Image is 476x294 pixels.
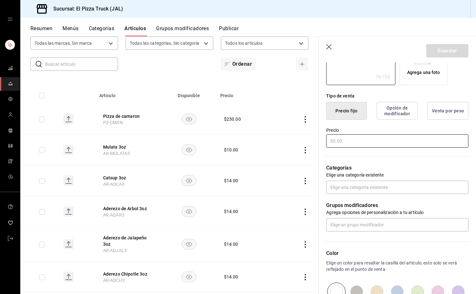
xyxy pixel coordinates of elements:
[326,181,468,194] input: Elige una categoría existente
[326,172,468,178] p: Elige una categoría existente
[326,260,468,272] p: Elige un color para resaltar la casilla del artículo, esto solo se verá reflejado en el punto de ...
[326,128,468,132] label: Precio
[103,212,124,217] span: AR-ADAR3
[63,25,78,36] button: Menús
[182,206,196,217] button: availability-product
[103,278,125,283] span: AR-ADCH3
[96,84,162,104] th: Artículo
[103,248,127,253] span: AR-ADJAL3
[326,102,367,120] button: Precio fijo
[182,271,196,282] button: availability-product
[103,271,154,277] button: edit-product-location
[221,57,256,71] button: Ordenar
[8,17,13,22] button: open drawer
[302,241,308,248] button: actions
[407,69,440,76] div: Agrega una foto
[302,178,308,184] button: actions
[219,25,239,36] button: Publicar
[224,241,238,247] div: $ 14.00
[302,147,308,153] button: actions
[130,40,200,46] span: Todas las categorías, Sin categoría
[326,202,468,209] p: Grupos modificadores
[326,209,468,216] p: Agrega opciones de personalización a tu artículo
[326,134,468,148] input: $0.00
[45,58,118,70] input: Buscar artículo
[162,84,216,104] th: Disponible
[89,25,115,36] button: Categorías
[326,164,468,172] p: Categorías
[35,40,92,46] span: Todas las marcas, Sin marca
[224,147,238,153] div: $ 10.00
[30,25,52,36] button: Resumen
[225,40,263,46] span: Todos los artículos
[182,175,196,186] button: availability-product
[182,239,196,250] button: availability-product
[427,102,468,120] button: Venta por peso
[182,114,196,124] button: availability-product
[103,235,154,247] button: edit-product-location
[216,84,275,104] th: Precio
[302,274,308,280] button: actions
[48,5,123,13] h3: Sucursal: El Pizza Truck (JAL)
[302,116,308,123] button: actions
[30,25,476,36] div: navigation tabs
[224,116,241,122] div: $ 230.00
[326,218,468,231] input: Elige un grupo modificador
[326,250,468,257] p: Color
[377,102,418,120] button: Opción de modificador
[182,144,196,155] button: availability-product
[103,144,154,150] button: edit-product-location
[103,205,154,212] button: edit-product-location
[103,175,154,181] button: edit-product-location
[103,182,124,187] span: AR-ADCA3
[224,208,238,215] div: $ 14.00
[156,25,209,36] button: Grupos modificadores
[103,113,154,119] button: edit-product-location
[103,120,123,125] span: PZ-CMRN
[103,151,130,156] span: AR-MULATA3
[124,25,146,36] button: Artículos
[224,274,238,280] div: $ 14.00
[375,74,390,80] div: 75 /125
[224,177,238,184] div: $ 14.00
[326,93,468,99] div: Tipo de venta
[302,209,308,215] button: actions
